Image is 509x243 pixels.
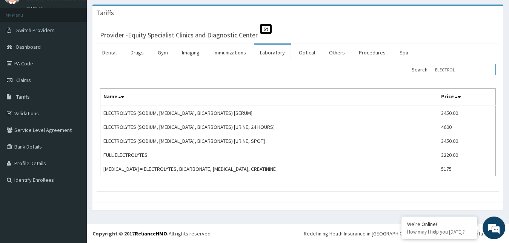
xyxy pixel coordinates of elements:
[92,230,169,237] strong: Copyright © 2017 .
[16,27,55,34] span: Switch Providers
[14,38,31,57] img: d_794563401_company_1708531726252_794563401
[438,89,496,106] th: Price
[407,229,471,235] p: How may I help you today?
[16,43,41,50] span: Dashboard
[39,42,127,52] div: Chat with us now
[438,106,496,120] td: 3450.00
[100,162,438,176] td: [MEDICAL_DATA] = ELECTROLYTES, BICARBONATE, [MEDICAL_DATA], CREATININE
[26,6,45,11] a: Online
[16,93,30,100] span: Tariffs
[412,64,496,75] label: Search:
[16,77,31,84] span: Claims
[100,120,438,134] td: ELECTROLYTES (SODIUM, [MEDICAL_DATA], BICARBONATES) [URINE, 24 HOURS]
[100,134,438,148] td: ELECTROLYTES (SODIUM, [MEDICAL_DATA], BICARBONATES) [URINE, SPOT]
[394,45,414,60] a: Spa
[438,134,496,148] td: 3450.00
[135,230,167,237] a: RelianceHMO
[208,45,252,60] a: Immunizations
[304,230,503,237] div: Redefining Heath Insurance in [GEOGRAPHIC_DATA] using Telemedicine and Data Science!
[438,120,496,134] td: 4600
[438,162,496,176] td: 5175
[176,45,206,60] a: Imaging
[323,45,351,60] a: Others
[4,163,144,189] textarea: Type your message and hit 'Enter'
[293,45,321,60] a: Optical
[100,148,438,162] td: FULL ELECTROLYTES
[100,89,438,106] th: Name
[100,106,438,120] td: ELECTROLYTES (SODIUM, [MEDICAL_DATA], BICARBONATES) [SERUM]
[260,24,272,34] span: St
[96,45,123,60] a: Dental
[254,45,291,60] a: Laboratory
[87,224,509,243] footer: All rights reserved.
[124,4,142,22] div: Minimize live chat window
[353,45,392,60] a: Procedures
[96,9,114,16] h3: Tariffs
[100,32,258,39] h3: Provider - Equity Specialist Clinics and Diagnostic Center
[152,45,174,60] a: Gym
[44,73,104,150] span: We're online!
[407,221,471,228] div: We're Online!
[438,148,496,162] td: 3220.00
[431,64,496,75] input: Search:
[125,45,150,60] a: Drugs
